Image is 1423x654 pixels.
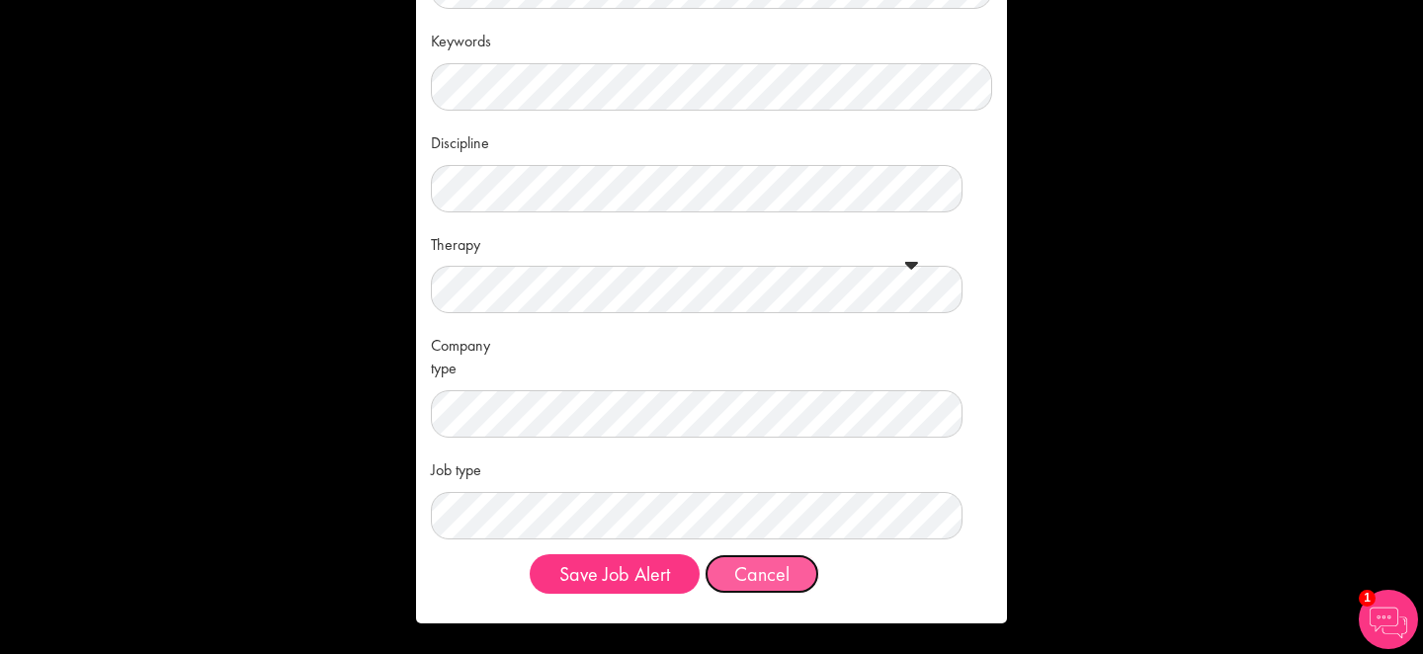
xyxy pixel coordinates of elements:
[431,227,515,257] label: Therapy
[530,554,700,594] button: Save Job Alert
[431,125,515,155] label: Discipline
[431,24,515,53] label: Keywords
[1359,590,1376,607] span: 1
[431,328,515,380] label: Company type
[431,452,515,482] label: Job type
[1359,590,1418,649] img: Chatbot
[705,554,819,594] button: Close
